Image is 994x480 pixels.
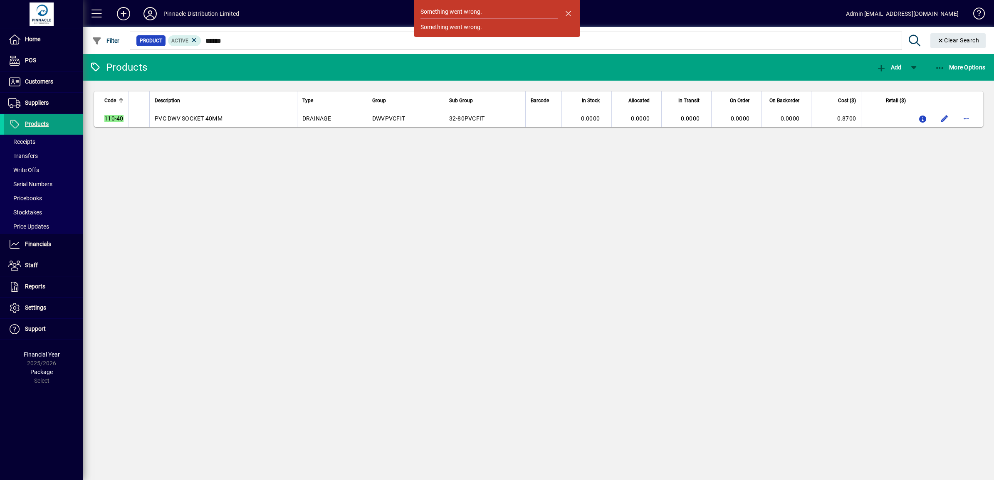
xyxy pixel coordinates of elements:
[582,96,600,105] span: In Stock
[4,219,83,234] a: Price Updates
[4,205,83,219] a: Stocktakes
[4,135,83,149] a: Receipts
[4,50,83,71] a: POS
[8,209,42,216] span: Stocktakes
[4,71,83,92] a: Customers
[4,191,83,205] a: Pricebooks
[8,167,39,173] span: Write Offs
[8,181,52,187] span: Serial Numbers
[846,7,959,20] div: Admin [EMAIL_ADDRESS][DOMAIN_NAME]
[667,96,707,105] div: In Transit
[937,37,979,44] span: Clear Search
[838,96,856,105] span: Cost ($)
[4,298,83,318] a: Settings
[628,96,650,105] span: Allocated
[4,93,83,113] a: Suppliers
[4,234,83,255] a: Financials
[449,96,520,105] div: Sub Group
[110,6,137,21] button: Add
[681,115,700,122] span: 0.0000
[874,60,903,75] button: Add
[4,177,83,191] a: Serial Numbers
[89,61,147,74] div: Products
[155,115,223,122] span: PVC DWV SOCKET 40MM
[25,36,40,42] span: Home
[581,115,600,122] span: 0.0000
[104,96,124,105] div: Code
[731,115,750,122] span: 0.0000
[531,96,556,105] div: Barcode
[25,325,46,332] span: Support
[531,96,549,105] span: Barcode
[30,369,53,375] span: Package
[717,96,757,105] div: On Order
[104,115,124,122] em: 110-40
[171,38,188,44] span: Active
[449,96,473,105] span: Sub Group
[967,2,984,29] a: Knowledge Base
[25,304,46,311] span: Settings
[4,255,83,276] a: Staff
[25,99,49,106] span: Suppliers
[25,78,53,85] span: Customers
[617,96,657,105] div: Allocated
[163,7,239,20] div: Pinnacle Distribution Limited
[24,351,60,358] span: Financial Year
[4,319,83,340] a: Support
[678,96,700,105] span: In Transit
[8,138,35,145] span: Receipts
[25,121,49,127] span: Products
[4,163,83,177] a: Write Offs
[25,262,38,268] span: Staff
[8,195,42,202] span: Pricebooks
[886,96,906,105] span: Retail ($)
[567,96,607,105] div: In Stock
[781,115,800,122] span: 0.0000
[767,96,807,105] div: On Backorder
[90,33,122,48] button: Filter
[302,115,331,122] span: DRAINAGE
[104,96,116,105] span: Code
[25,241,51,247] span: Financials
[4,149,83,163] a: Transfers
[168,35,201,46] mat-chip: Activation Status: Active
[876,64,901,71] span: Add
[631,115,650,122] span: 0.0000
[8,223,49,230] span: Price Updates
[302,96,362,105] div: Type
[92,37,120,44] span: Filter
[25,57,36,64] span: POS
[730,96,749,105] span: On Order
[8,153,38,159] span: Transfers
[4,29,83,50] a: Home
[372,96,386,105] span: Group
[372,96,439,105] div: Group
[959,112,973,125] button: More options
[933,60,988,75] button: More Options
[140,37,162,45] span: Product
[769,96,799,105] span: On Backorder
[811,110,861,127] td: 0.8700
[930,33,986,48] button: Clear
[935,64,986,71] span: More Options
[938,112,951,125] button: Edit
[4,276,83,297] a: Reports
[155,96,180,105] span: Description
[449,115,485,122] span: 32-80PVCFIT
[155,96,292,105] div: Description
[137,6,163,21] button: Profile
[372,115,405,122] span: DWVPVCFIT
[25,283,45,290] span: Reports
[302,96,313,105] span: Type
